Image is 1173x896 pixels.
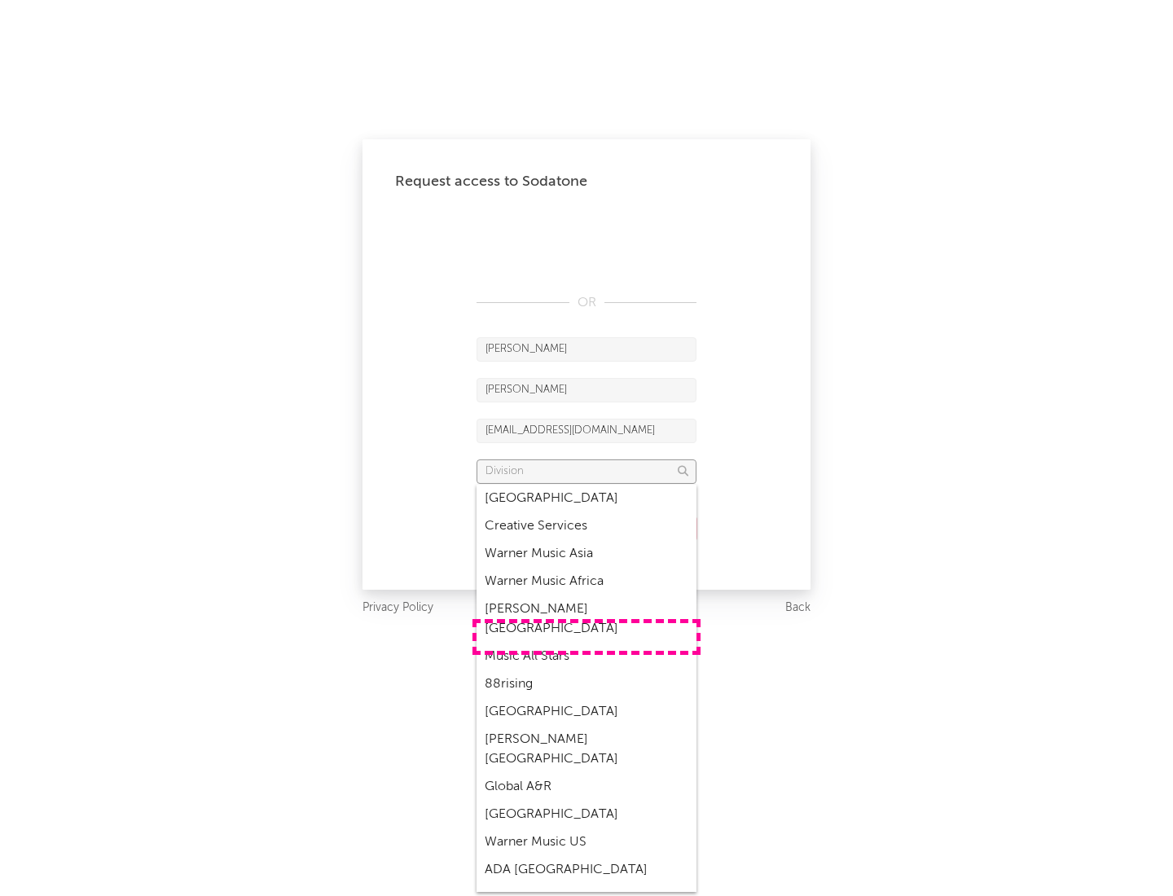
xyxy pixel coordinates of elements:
[477,856,696,884] div: ADA [GEOGRAPHIC_DATA]
[395,172,778,191] div: Request access to Sodatone
[477,293,696,313] div: OR
[477,801,696,828] div: [GEOGRAPHIC_DATA]
[477,828,696,856] div: Warner Music US
[477,773,696,801] div: Global A&R
[477,726,696,773] div: [PERSON_NAME] [GEOGRAPHIC_DATA]
[477,698,696,726] div: [GEOGRAPHIC_DATA]
[477,485,696,512] div: [GEOGRAPHIC_DATA]
[362,598,433,618] a: Privacy Policy
[785,598,811,618] a: Back
[477,512,696,540] div: Creative Services
[477,378,696,402] input: Last Name
[477,337,696,362] input: First Name
[477,419,696,443] input: Email
[477,643,696,670] div: Music All Stars
[477,595,696,643] div: [PERSON_NAME] [GEOGRAPHIC_DATA]
[477,568,696,595] div: Warner Music Africa
[477,670,696,698] div: 88rising
[477,459,696,484] input: Division
[477,540,696,568] div: Warner Music Asia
